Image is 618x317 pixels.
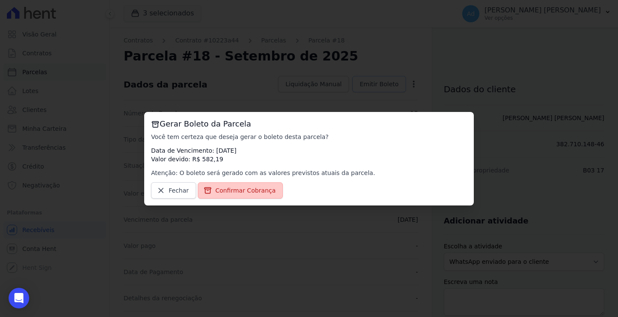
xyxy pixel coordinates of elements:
[215,186,276,195] span: Confirmar Cobrança
[151,133,467,141] p: Você tem certeza que deseja gerar o boleto desta parcela?
[151,146,467,163] p: Data de Vencimento: [DATE] Valor devido: R$ 582,19
[151,182,196,199] a: Fechar
[169,186,189,195] span: Fechar
[151,119,467,129] h3: Gerar Boleto da Parcela
[9,288,29,308] div: Open Intercom Messenger
[151,169,467,177] p: Atenção: O boleto será gerado com as valores previstos atuais da parcela.
[198,182,283,199] a: Confirmar Cobrança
